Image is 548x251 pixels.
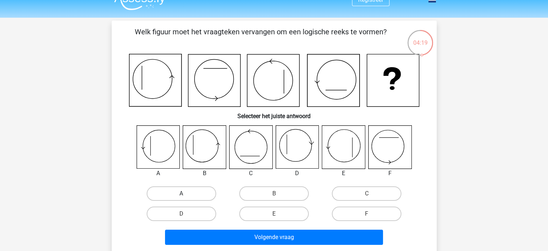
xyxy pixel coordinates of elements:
label: E [239,207,309,221]
div: 04:19 [407,29,434,47]
label: A [147,186,216,201]
div: E [316,169,371,178]
button: Volgende vraag [165,230,383,245]
label: B [239,186,309,201]
div: D [270,169,325,178]
div: B [177,169,232,178]
label: F [332,207,401,221]
label: D [147,207,216,221]
div: F [363,169,417,178]
h6: Selecteer het juiste antwoord [123,107,425,120]
div: A [131,169,186,178]
label: C [332,186,401,201]
p: Welk figuur moet het vraagteken vervangen om een logische reeks te vormen? [123,26,398,48]
div: C [224,169,278,178]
